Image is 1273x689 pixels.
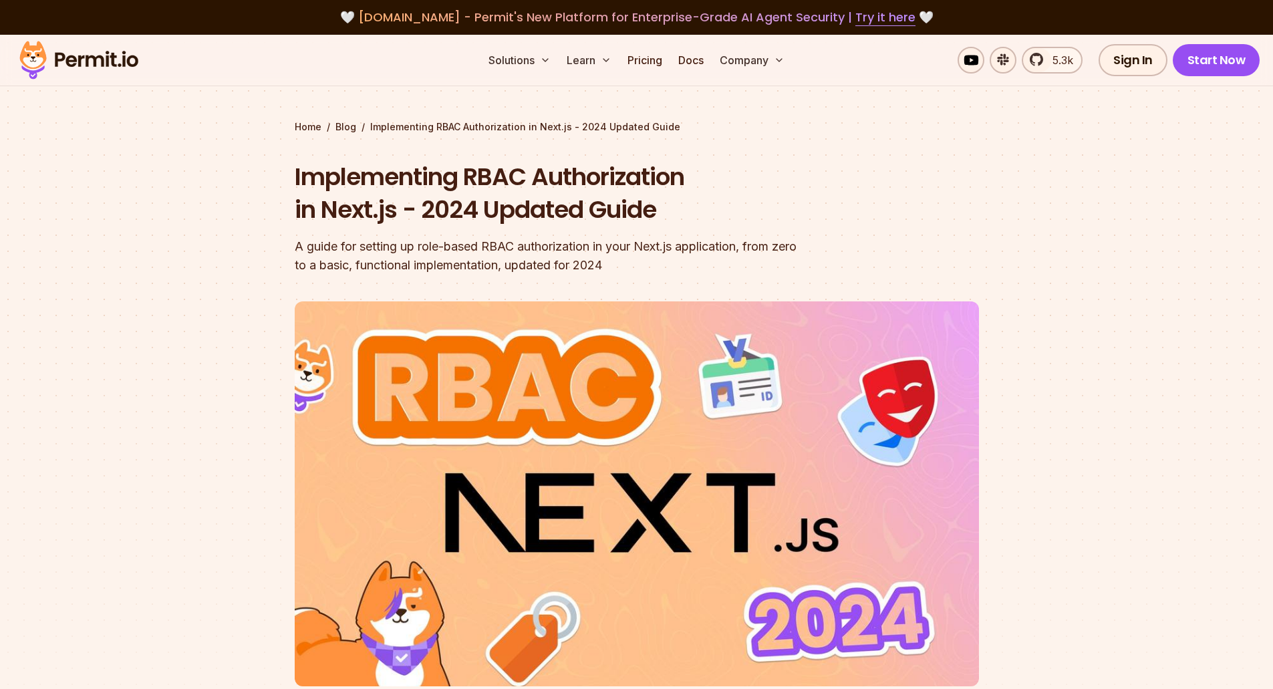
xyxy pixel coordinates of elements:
[561,47,617,74] button: Learn
[483,47,556,74] button: Solutions
[295,237,808,275] div: A guide for setting up role-based RBAC authorization in your Next.js application, from zero to a ...
[32,8,1241,27] div: 🤍 🤍
[1044,52,1073,68] span: 5.3k
[1173,44,1260,76] a: Start Now
[358,9,915,25] span: [DOMAIN_NAME] - Permit's New Platform for Enterprise-Grade AI Agent Security |
[295,120,979,134] div: / /
[335,120,356,134] a: Blog
[1022,47,1083,74] a: 5.3k
[13,37,144,83] img: Permit logo
[673,47,709,74] a: Docs
[295,120,321,134] a: Home
[1099,44,1167,76] a: Sign In
[714,47,790,74] button: Company
[855,9,915,26] a: Try it here
[295,160,808,227] h1: Implementing RBAC Authorization in Next.js - 2024 Updated Guide
[295,301,979,686] img: Implementing RBAC Authorization in Next.js - 2024 Updated Guide
[622,47,668,74] a: Pricing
